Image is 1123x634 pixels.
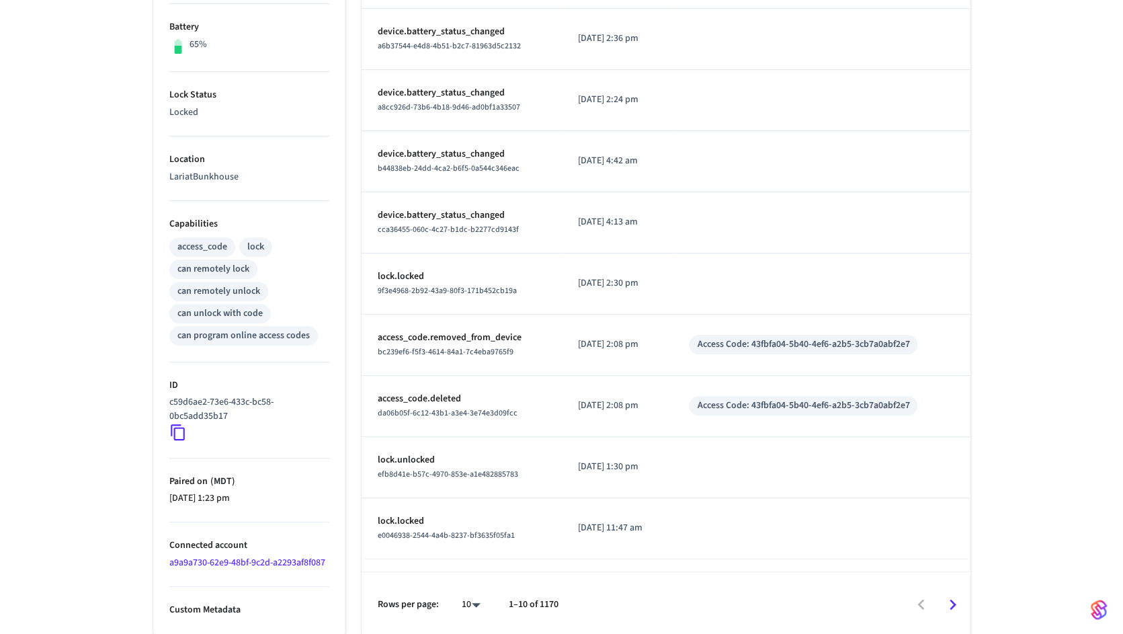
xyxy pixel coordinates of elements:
span: b44838eb-24dd-4ca2-b6f5-0a544c346eac [378,163,519,174]
div: access_code [177,240,227,254]
p: [DATE] 4:42 am [578,154,657,168]
p: device.battery_status_changed [378,147,546,161]
p: Location [169,153,329,167]
div: Access Code: 43fbfa04-5b40-4ef6-a2b5-3cb7a0abf2e7 [697,338,909,352]
p: lock.locked [378,270,546,284]
p: lock.unlocked [378,453,546,467]
p: Locked [169,106,329,120]
div: can remotely lock [177,262,249,276]
img: SeamLogoGradient.69752ec5.svg [1091,599,1107,621]
p: lock.locked [378,514,546,528]
p: [DATE] 11:47 am [578,521,657,535]
p: Paired on [169,475,329,489]
div: can remotely unlock [177,284,260,299]
p: [DATE] 2:24 pm [578,93,657,107]
p: access_code.deleted [378,392,546,406]
p: 1–10 of 1170 [509,598,558,612]
p: [DATE] 1:30 pm [578,460,657,474]
div: 10 [455,595,487,615]
p: [DATE] 2:36 pm [578,32,657,46]
span: a8cc926d-73b6-4b18-9d46-ad0bf1a33507 [378,102,520,113]
p: ID [169,379,329,393]
span: da06b05f-6c12-43b1-a3e4-3e74e3d09fcc [378,407,517,419]
p: Rows per page: [378,598,439,612]
a: a9a9a730-62e9-48bf-9c2d-a2293af8f087 [169,556,325,569]
span: 9f3e4968-2b92-43a9-80f3-171b452cb19a [378,285,517,296]
p: Connected account [169,539,329,553]
div: can unlock with code [177,307,263,321]
p: [DATE] 2:08 pm [578,399,657,413]
p: [DATE] 4:13 am [578,215,657,229]
div: lock [247,240,264,254]
p: Lock Status [169,88,329,102]
p: LariatBunkhouse [169,170,329,184]
span: cca36455-060c-4c27-b1dc-b2277cd9143f [378,224,519,235]
p: device.battery_status_changed [378,208,546,223]
p: device.battery_status_changed [378,25,546,39]
span: e0046938-2544-4a4b-8237-bf3635f05fa1 [378,530,515,541]
span: efb8d41e-b57c-4970-853e-a1e482885783 [378,469,518,480]
p: c59d6ae2-73e6-433c-bc58-0bc5add35b17 [169,395,324,424]
p: access_code.removed_from_device [378,331,546,345]
p: device.battery_status_changed [378,86,546,100]
p: Custom Metadata [169,603,329,617]
p: [DATE] 1:23 pm [169,491,329,506]
p: Battery [169,20,329,34]
p: Capabilities [169,217,329,231]
div: can program online access codes [177,329,310,343]
p: 65% [190,38,207,52]
span: bc239ef6-f5f3-4614-84a1-7c4eba9765f9 [378,346,513,358]
div: Access Code: 43fbfa04-5b40-4ef6-a2b5-3cb7a0abf2e7 [697,399,909,413]
p: [DATE] 2:30 pm [578,276,657,290]
span: a6b37544-e4d8-4b51-b2c7-81963d5c2132 [378,40,521,52]
p: [DATE] 2:08 pm [578,338,657,352]
span: ( MDT ) [208,475,235,488]
button: Go to next page [937,589,968,621]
